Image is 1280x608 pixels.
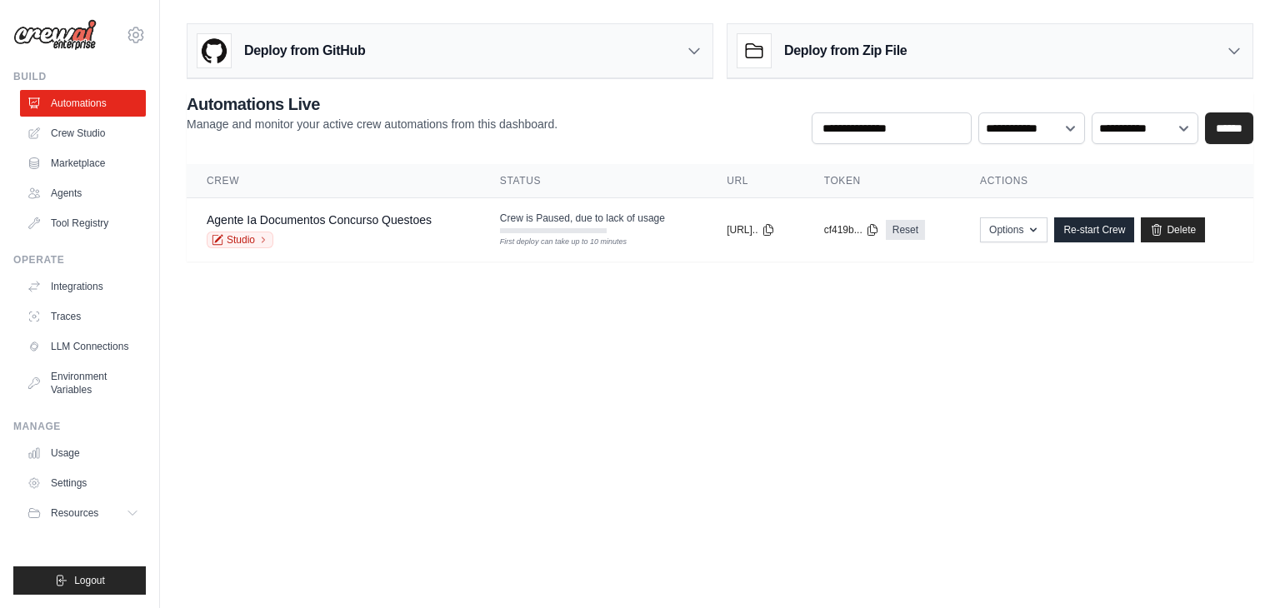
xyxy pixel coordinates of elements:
[20,470,146,496] a: Settings
[20,180,146,207] a: Agents
[13,566,146,595] button: Logout
[207,213,432,227] a: Agente Ia Documentos Concurso Questoes
[74,574,105,587] span: Logout
[20,273,146,300] a: Integrations
[960,164,1253,198] th: Actions
[20,150,146,177] a: Marketplace
[707,164,804,198] th: URL
[187,164,480,198] th: Crew
[187,92,557,116] h2: Automations Live
[20,440,146,466] a: Usage
[20,500,146,526] button: Resources
[500,212,665,225] span: Crew is Paused, due to lack of usage
[20,363,146,403] a: Environment Variables
[886,220,925,240] a: Reset
[824,223,879,237] button: cf419b...
[51,506,98,520] span: Resources
[20,210,146,237] a: Tool Registry
[244,41,365,61] h3: Deploy from GitHub
[187,116,557,132] p: Manage and monitor your active crew automations from this dashboard.
[500,237,607,248] div: First deploy can take up to 10 minutes
[480,164,707,198] th: Status
[980,217,1047,242] button: Options
[1141,217,1205,242] a: Delete
[207,232,273,248] a: Studio
[197,34,231,67] img: GitHub Logo
[804,164,960,198] th: Token
[13,253,146,267] div: Operate
[1054,217,1134,242] a: Re-start Crew
[784,41,907,61] h3: Deploy from Zip File
[13,420,146,433] div: Manage
[20,303,146,330] a: Traces
[20,120,146,147] a: Crew Studio
[20,333,146,360] a: LLM Connections
[13,70,146,83] div: Build
[13,19,97,51] img: Logo
[20,90,146,117] a: Automations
